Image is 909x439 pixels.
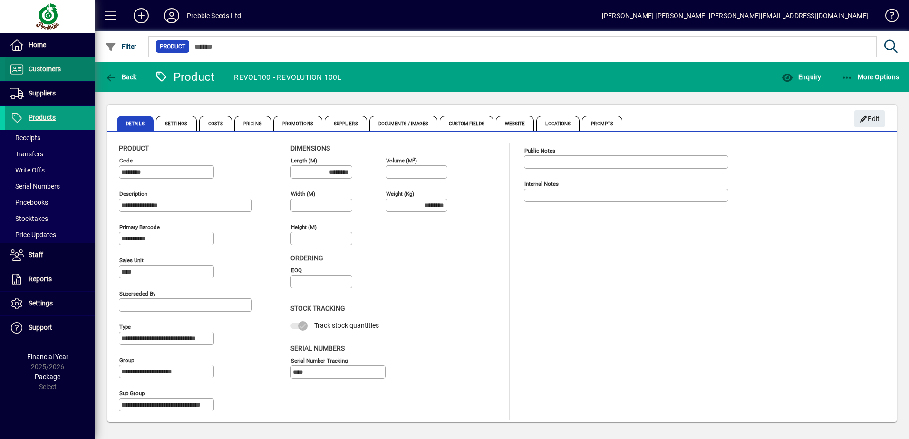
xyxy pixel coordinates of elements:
[10,134,40,142] span: Receipts
[119,290,155,297] mat-label: Superseded by
[29,299,53,307] span: Settings
[160,42,185,51] span: Product
[119,257,144,264] mat-label: Sales unit
[234,70,341,85] div: REVOL100 - REVOLUTION 100L
[95,68,147,86] app-page-header-button: Back
[10,182,60,190] span: Serial Numbers
[582,116,622,131] span: Prompts
[860,111,880,127] span: Edit
[290,144,330,152] span: Dimensions
[5,316,95,340] a: Support
[105,43,137,50] span: Filter
[187,8,241,23] div: Prebble Seeds Ltd
[5,162,95,178] a: Write Offs
[117,116,154,131] span: Details
[325,116,367,131] span: Suppliers
[5,57,95,81] a: Customers
[782,73,821,81] span: Enquiry
[10,231,56,239] span: Price Updates
[290,305,345,312] span: Stock Tracking
[156,116,197,131] span: Settings
[5,178,95,194] a: Serial Numbers
[5,82,95,105] a: Suppliers
[119,144,149,152] span: Product
[119,390,145,397] mat-label: Sub group
[5,243,95,267] a: Staff
[291,224,317,230] mat-label: Height (m)
[291,357,348,363] mat-label: Serial Number tracking
[5,267,95,291] a: Reports
[29,275,52,283] span: Reports
[119,157,133,164] mat-label: Code
[854,110,885,127] button: Edit
[5,227,95,243] a: Price Updates
[5,33,95,57] a: Home
[386,191,414,197] mat-label: Weight (Kg)
[10,215,48,222] span: Stocktakes
[156,7,187,24] button: Profile
[29,324,52,331] span: Support
[29,114,56,121] span: Products
[290,344,345,352] span: Serial Numbers
[119,324,131,330] mat-label: Type
[105,73,137,81] span: Back
[602,8,869,23] div: [PERSON_NAME] [PERSON_NAME] [PERSON_NAME][EMAIL_ADDRESS][DOMAIN_NAME]
[29,251,43,258] span: Staff
[35,373,60,381] span: Package
[291,157,317,164] mat-label: Length (m)
[29,89,56,97] span: Suppliers
[5,130,95,146] a: Receipts
[119,224,160,230] mat-label: Primary barcode
[119,191,147,197] mat-label: Description
[5,194,95,210] a: Pricebooks
[10,166,45,174] span: Write Offs
[839,68,902,86] button: More Options
[536,116,580,131] span: Locations
[496,116,534,131] span: Website
[291,267,302,274] mat-label: EOQ
[524,181,559,187] mat-label: Internal Notes
[386,157,417,164] mat-label: Volume (m )
[290,254,323,262] span: Ordering
[199,116,232,131] span: Costs
[841,73,899,81] span: More Options
[878,2,897,33] a: Knowledge Base
[29,65,61,73] span: Customers
[10,150,43,158] span: Transfers
[779,68,823,86] button: Enquiry
[103,68,139,86] button: Back
[291,191,315,197] mat-label: Width (m)
[273,116,322,131] span: Promotions
[5,146,95,162] a: Transfers
[119,357,134,363] mat-label: Group
[126,7,156,24] button: Add
[524,147,555,154] mat-label: Public Notes
[440,116,493,131] span: Custom Fields
[5,210,95,227] a: Stocktakes
[103,38,139,55] button: Filter
[27,353,68,361] span: Financial Year
[369,116,438,131] span: Documents / Images
[234,116,271,131] span: Pricing
[413,156,415,161] sup: 3
[10,199,48,206] span: Pricebooks
[314,322,379,329] span: Track stock quantities
[5,292,95,315] a: Settings
[29,41,46,48] span: Home
[155,69,215,85] div: Product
